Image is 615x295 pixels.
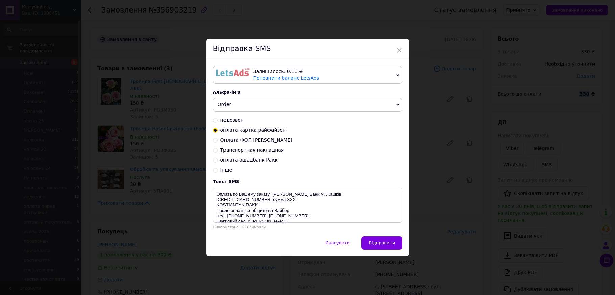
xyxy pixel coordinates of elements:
[318,236,357,250] button: Скасувати
[326,240,350,245] span: Скасувати
[220,117,244,123] span: недозвон
[220,167,232,173] span: Інше
[213,225,402,229] div: Використано: 183 символи
[213,179,402,184] div: Текст SMS
[253,68,394,75] div: Залишилось: 0.16 ₴
[213,90,241,95] span: Альфа-ім'я
[220,157,278,163] span: оплата ощадбанк Ракк
[220,147,284,153] span: Транспортная накладная
[213,188,402,223] textarea: Оплата по Вашему заказу [PERSON_NAME] Банк м. Жашків [CREDIT_CARD_NUMBER] сумма ХХХ KOSTIANTYN RA...
[396,45,402,56] span: ×
[361,236,402,250] button: Відправити
[218,102,231,107] span: Order
[220,137,292,143] span: Оплата ФОП [PERSON_NAME]
[220,127,286,133] span: оплата картка райфайзен
[206,39,409,59] div: Відправка SMS
[253,75,320,81] a: Поповнити баланс LetsAds
[369,240,395,245] span: Відправити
